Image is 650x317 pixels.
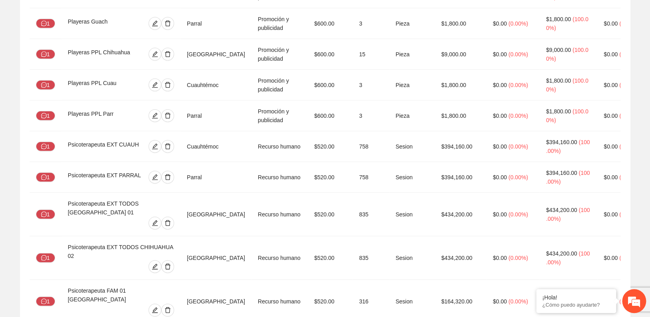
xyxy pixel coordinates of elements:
[493,51,507,57] span: $0.00
[435,236,486,280] td: $434,200.00
[36,111,55,121] button: message1
[493,113,507,119] span: $0.00
[604,143,618,150] span: $0.00
[546,16,571,22] span: $1,800.00
[546,207,577,213] span: $434,200.00
[68,109,131,122] div: Playeras PPL Parr
[162,51,174,57] span: delete
[149,113,161,119] span: edit
[149,220,161,226] span: edit
[353,131,389,162] td: 758
[493,143,507,150] span: $0.00
[41,174,47,181] span: message
[161,217,174,230] button: delete
[308,236,353,280] td: $520.00
[389,162,435,193] td: Sesion
[619,82,639,88] span: ( 0.00% )
[353,8,389,39] td: 3
[149,79,161,91] button: edit
[36,50,55,59] button: message1
[546,250,577,257] span: $434,200.00
[41,144,47,150] span: message
[36,142,55,151] button: message1
[149,304,161,317] button: edit
[68,140,144,153] div: Psicoterapeuta EXT CUAUH
[353,70,389,101] td: 3
[252,193,308,236] td: Recurso humano
[508,298,528,305] span: ( 0.00% )
[149,217,161,230] button: edit
[149,82,161,88] span: edit
[149,17,161,30] button: edit
[149,109,161,122] button: edit
[149,307,161,313] span: edit
[508,20,528,27] span: ( 0.00% )
[41,113,47,119] span: message
[493,211,507,218] span: $0.00
[36,210,55,219] button: message1
[619,51,639,57] span: ( 0.00% )
[180,101,252,131] td: Parral
[161,140,174,153] button: delete
[41,255,47,262] span: message
[435,193,486,236] td: $434,200.00
[604,113,618,119] span: $0.00
[435,131,486,162] td: $394,160.00
[619,20,639,27] span: ( 0.00% )
[619,255,639,261] span: ( 0.00% )
[353,193,389,236] td: 835
[546,47,571,53] span: $9,000.00
[161,48,174,61] button: delete
[161,109,174,122] button: delete
[308,193,353,236] td: $520.00
[36,172,55,182] button: message1
[308,131,353,162] td: $520.00
[508,211,528,218] span: ( 0.00% )
[162,174,174,180] span: delete
[41,52,47,58] span: message
[149,260,161,273] button: edit
[619,298,639,305] span: ( 0.00% )
[68,48,139,61] div: Playeras PPL Chihuahua
[546,170,577,176] span: $394,160.00
[546,77,571,84] span: $1,800.00
[161,260,174,273] button: delete
[180,8,252,39] td: Parral
[41,212,47,218] span: message
[149,143,161,150] span: edit
[508,51,528,57] span: ( 0.00% )
[389,8,435,39] td: Pieza
[389,236,435,280] td: Sesion
[149,171,161,184] button: edit
[604,20,618,27] span: $0.00
[162,143,174,150] span: delete
[604,211,618,218] span: $0.00
[162,307,174,313] span: delete
[435,8,486,39] td: $1,800.00
[252,162,308,193] td: Recurso humano
[353,162,389,193] td: 758
[353,101,389,131] td: 3
[161,17,174,30] button: delete
[162,82,174,88] span: delete
[149,51,161,57] span: edit
[252,70,308,101] td: Promoción y publicidad
[619,113,639,119] span: ( 0.00% )
[389,193,435,236] td: Sesion
[180,162,252,193] td: Parral
[435,101,486,131] td: $1,800.00
[542,294,610,301] div: ¡Hola!
[308,70,353,101] td: $600.00
[149,264,161,270] span: edit
[36,253,55,263] button: message1
[252,8,308,39] td: Promoción y publicidad
[308,39,353,70] td: $600.00
[36,80,55,90] button: message1
[149,20,161,27] span: edit
[131,4,150,23] div: Minimizar ventana de chat en vivo
[308,162,353,193] td: $520.00
[149,140,161,153] button: edit
[180,39,252,70] td: [GEOGRAPHIC_DATA]
[180,131,252,162] td: Cuauhtémoc
[161,79,174,91] button: delete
